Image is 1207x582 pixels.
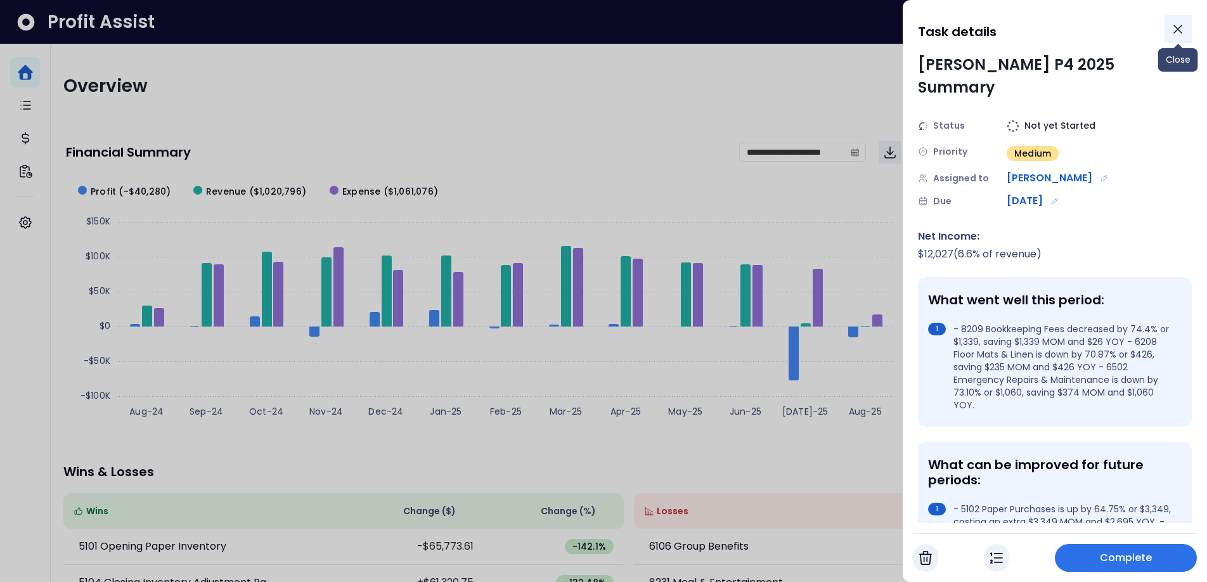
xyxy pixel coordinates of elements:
[1048,194,1062,208] button: Edit due date
[1007,120,1019,133] img: Not yet Started
[933,145,967,158] span: Priority
[1097,171,1111,185] button: Edit assignment
[1007,171,1092,186] span: [PERSON_NAME]
[919,550,932,566] img: Cancel Task
[1158,48,1198,72] div: Close
[918,20,997,43] h1: Task details
[990,550,1003,566] img: In Progress
[918,53,1192,99] div: [PERSON_NAME] P4 2025 Summary
[918,121,928,131] img: Status
[1007,193,1043,209] span: [DATE]
[1164,15,1192,43] button: Close
[933,172,989,185] span: Assigned to
[933,195,952,208] span: Due
[933,119,965,133] span: Status
[1014,147,1051,160] span: Medium
[928,292,1177,307] div: What went well this period:
[918,247,1192,262] div: $ 12,027 ( 6.6 % of revenue)
[1055,544,1197,572] button: Complete
[1024,119,1095,133] span: Not yet Started
[928,323,1177,411] li: - 8209 Bookkeeping Fees decreased by 74.4% or $1,339, saving $1,339 MOM and $26 YOY - 6208 Floor ...
[928,457,1177,488] div: What can be improved for future periods:
[918,229,1192,244] div: Net Income:
[1100,550,1152,566] span: Complete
